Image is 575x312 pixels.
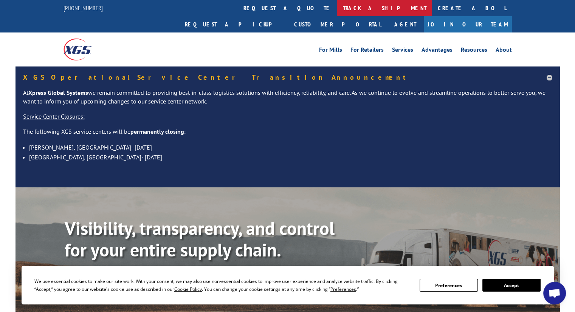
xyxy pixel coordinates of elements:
strong: permanently closing [130,128,184,135]
div: Cookie Consent Prompt [22,266,554,304]
a: Agent [387,16,424,32]
a: For Mills [319,47,342,55]
a: Advantages [422,47,453,55]
button: Preferences [420,279,478,292]
div: We use essential cookies to make our site work. With your consent, we may also use non-essential ... [34,277,411,293]
a: Services [392,47,413,55]
p: At we remain committed to providing best-in-class logistics solutions with efficiency, reliabilit... [23,88,552,113]
span: Cookie Policy [174,286,202,292]
a: Join Our Team [424,16,512,32]
a: [PHONE_NUMBER] [64,4,103,12]
span: Preferences [330,286,356,292]
strong: Xpress Global Systems [28,89,88,96]
a: Resources [461,47,487,55]
button: Accept [482,279,541,292]
u: Service Center Closures: [23,113,85,120]
b: Visibility, transparency, and control for your entire supply chain. [65,216,335,262]
li: [GEOGRAPHIC_DATA], [GEOGRAPHIC_DATA]- [DATE] [29,152,552,162]
a: For Retailers [350,47,384,55]
li: [PERSON_NAME], [GEOGRAPHIC_DATA]- [DATE] [29,142,552,152]
a: About [496,47,512,55]
a: Request a pickup [179,16,288,32]
h5: XGS Operational Service Center Transition Announcement [23,74,552,81]
p: The following XGS service centers will be : [23,127,552,142]
a: Open chat [543,282,566,304]
a: Customer Portal [288,16,387,32]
